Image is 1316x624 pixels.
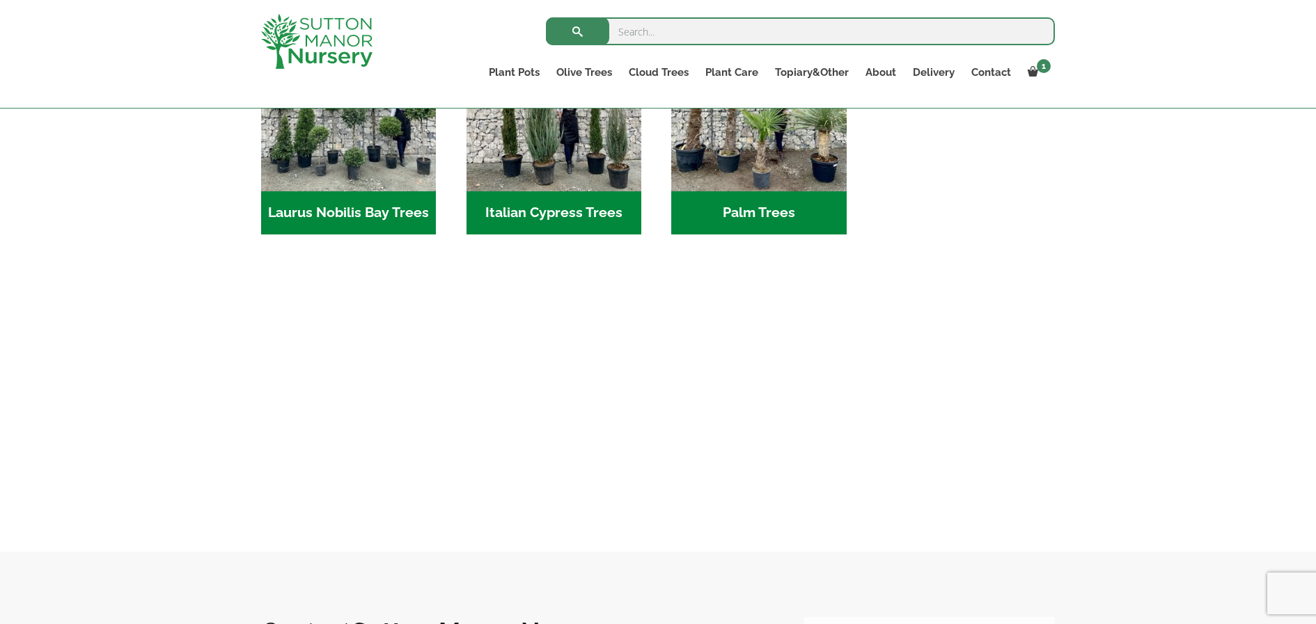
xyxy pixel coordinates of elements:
[261,17,436,234] a: Visit product category Laurus Nobilis Bay Trees
[548,63,620,82] a: Olive Trees
[480,63,548,82] a: Plant Pots
[904,63,963,82] a: Delivery
[1037,59,1051,73] span: 1
[671,17,846,234] a: Visit product category Palm Trees
[671,191,846,234] h2: Palm Trees
[697,63,767,82] a: Plant Care
[261,191,436,234] h2: Laurus Nobilis Bay Trees
[467,191,641,234] h2: Italian Cypress Trees
[767,63,857,82] a: Topiary&Other
[467,17,641,234] a: Visit product category Italian Cypress Trees
[963,63,1019,82] a: Contact
[1019,63,1055,82] a: 1
[620,63,697,82] a: Cloud Trees
[261,14,373,69] img: logo
[546,17,1055,45] input: Search...
[857,63,904,82] a: About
